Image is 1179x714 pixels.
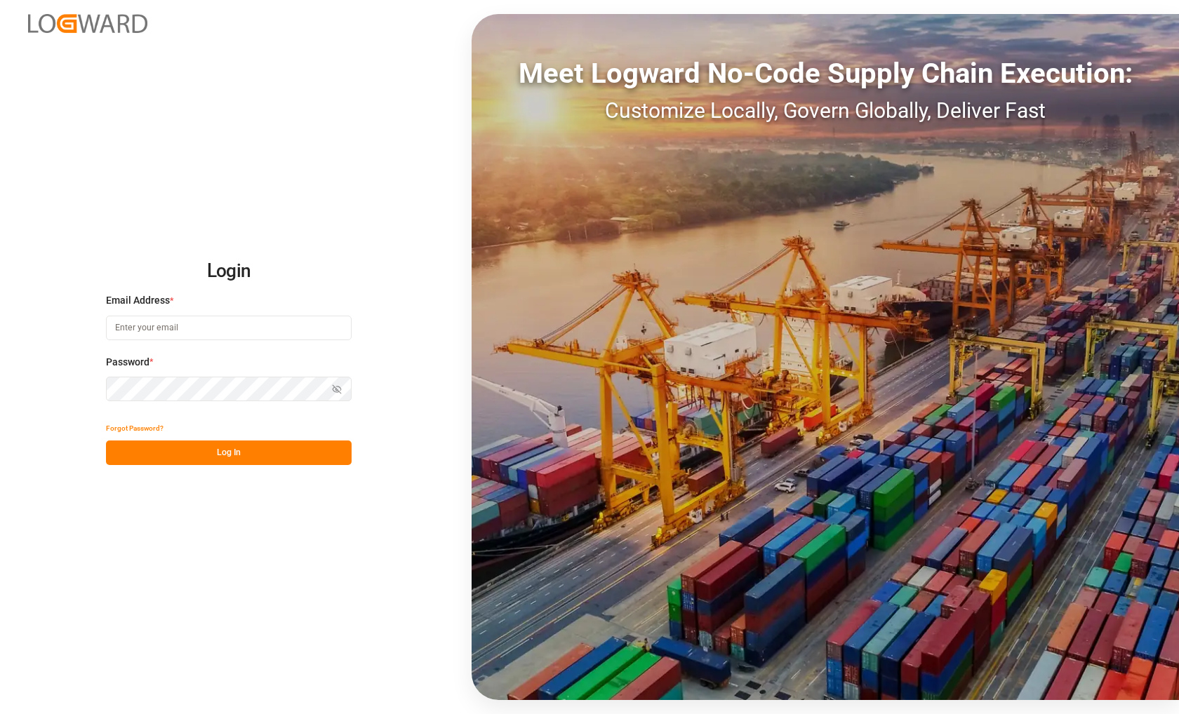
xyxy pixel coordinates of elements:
h2: Login [106,249,352,294]
span: Email Address [106,293,170,308]
button: Forgot Password? [106,416,164,440]
div: Meet Logward No-Code Supply Chain Execution: [472,53,1179,95]
span: Password [106,355,149,370]
img: Logward_new_orange.png [28,14,147,33]
input: Enter your email [106,316,352,340]
div: Customize Locally, Govern Globally, Deliver Fast [472,95,1179,126]
button: Log In [106,440,352,465]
